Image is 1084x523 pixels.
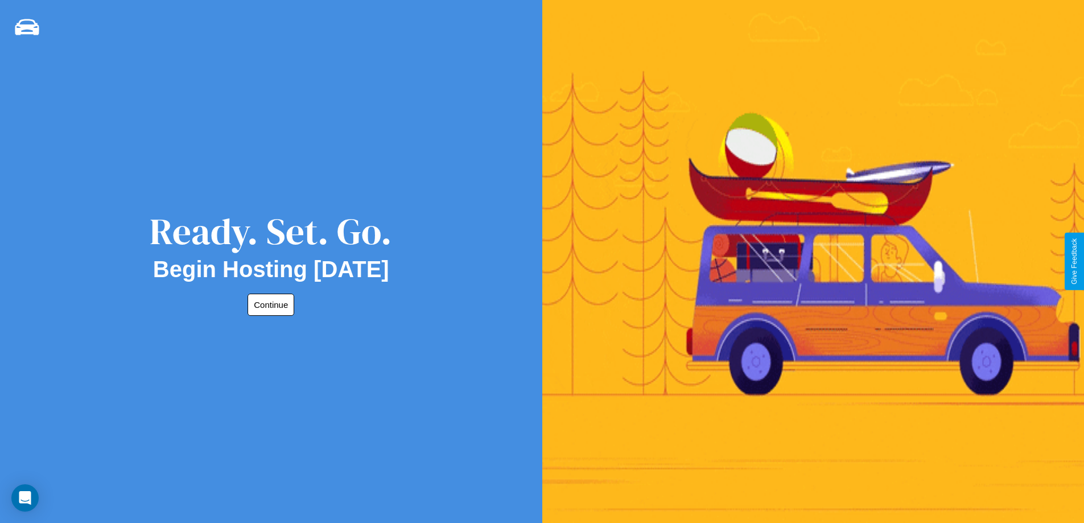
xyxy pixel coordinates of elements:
div: Open Intercom Messenger [11,484,39,512]
h2: Begin Hosting [DATE] [153,257,389,282]
button: Continue [248,294,294,316]
div: Ready. Set. Go. [150,206,392,257]
div: Give Feedback [1070,238,1078,285]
